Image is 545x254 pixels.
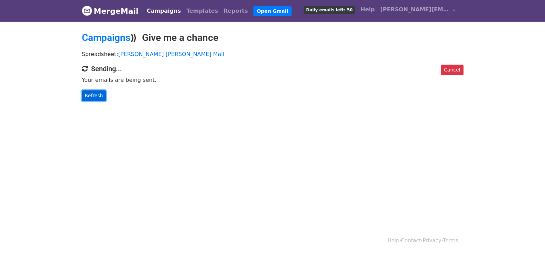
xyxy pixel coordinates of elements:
a: Campaigns [82,32,130,43]
p: Your emails are being sent. [82,76,464,84]
iframe: Chat Widget [511,221,545,254]
a: Help [388,238,399,244]
a: Open Gmail [253,6,292,16]
h2: ⟫ Give me a chance [82,32,464,44]
a: Refresh [82,90,106,101]
a: Terms [443,238,458,244]
a: Reports [221,4,251,18]
a: Help [358,3,378,16]
span: Daily emails left: 50 [304,6,355,14]
a: Templates [184,4,221,18]
span: [PERSON_NAME][EMAIL_ADDRESS][DOMAIN_NAME] [380,5,449,14]
a: [PERSON_NAME] [PERSON_NAME] Mail [118,51,224,57]
a: Contact [401,238,421,244]
a: Privacy [423,238,441,244]
a: Campaigns [144,4,184,18]
a: MergeMail [82,4,139,18]
a: [PERSON_NAME][EMAIL_ADDRESS][DOMAIN_NAME] [378,3,458,19]
h4: Sending... [82,65,464,73]
img: MergeMail logo [82,5,92,16]
p: Spreadsheet: [82,51,464,58]
a: Daily emails left: 50 [301,3,358,16]
a: Cancel [441,65,463,75]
